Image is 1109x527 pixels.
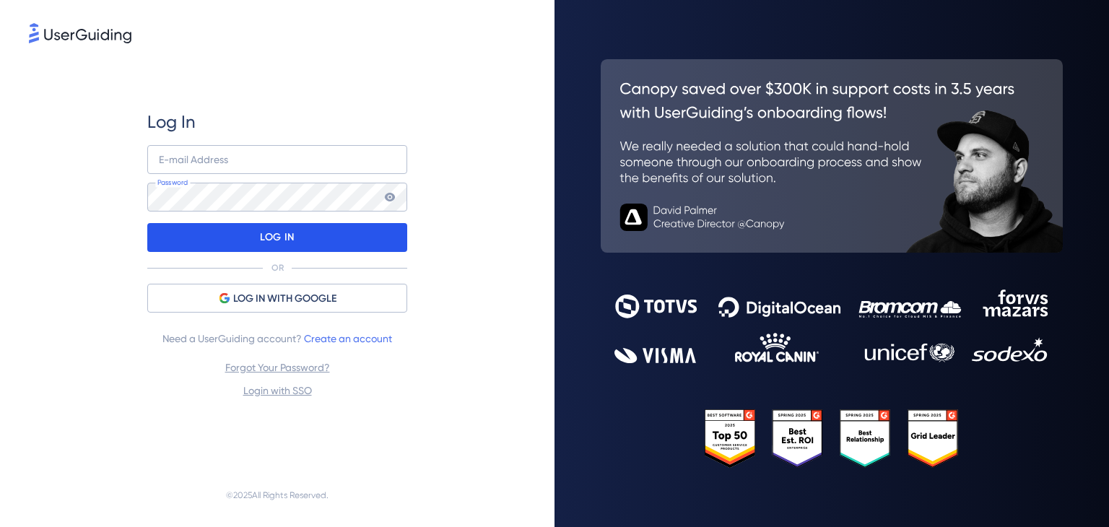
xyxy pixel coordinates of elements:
[260,226,294,249] p: LOG IN
[304,333,392,344] a: Create an account
[162,330,392,347] span: Need a UserGuiding account?
[29,23,131,43] img: 8faab4ba6bc7696a72372aa768b0286c.svg
[225,362,330,373] a: Forgot Your Password?
[705,409,959,467] img: 25303e33045975176eb484905ab012ff.svg
[614,289,1049,363] img: 9302ce2ac39453076f5bc0f2f2ca889b.svg
[271,262,284,274] p: OR
[243,385,312,396] a: Login with SSO
[147,145,407,174] input: example@company.com
[147,110,196,134] span: Log In
[233,290,336,308] span: LOG IN WITH GOOGLE
[226,487,329,504] span: © 2025 All Rights Reserved.
[601,59,1063,253] img: 26c0aa7c25a843aed4baddd2b5e0fa68.svg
